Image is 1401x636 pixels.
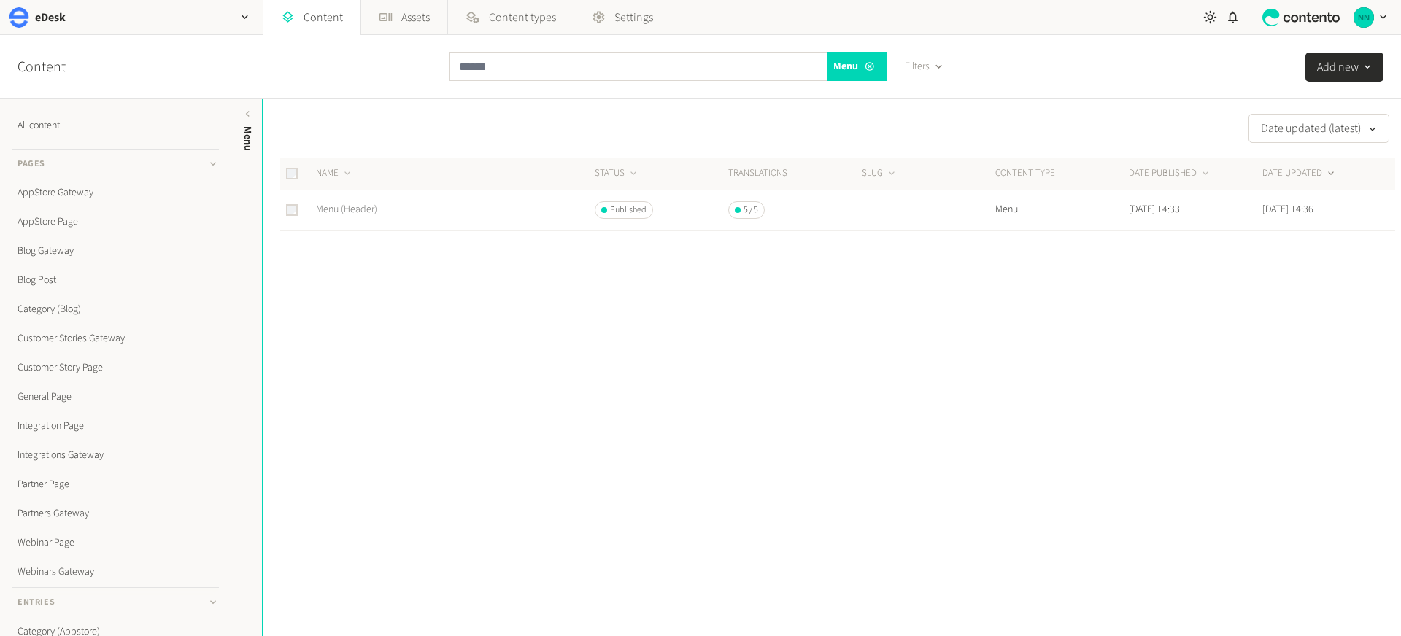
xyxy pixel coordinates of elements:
a: Category (Blog) [12,295,219,324]
span: Menu [833,59,858,74]
a: Integrations Gateway [12,441,219,470]
a: Menu (Header) [316,202,377,217]
a: AppStore Page [12,207,219,236]
a: General Page [12,382,219,411]
button: DATE UPDATED [1262,166,1337,181]
button: Date updated (latest) [1248,114,1389,143]
button: STATUS [595,166,639,181]
span: Content types [489,9,556,26]
time: [DATE] 14:36 [1262,202,1313,217]
h2: eDesk [35,9,66,26]
span: Published [610,203,647,217]
button: Add new [1305,53,1383,82]
button: DATE PUBLISHED [1129,166,1211,181]
th: CONTENT TYPE [995,158,1128,190]
span: Settings [614,9,653,26]
a: All content [12,111,219,140]
img: Nikola Nikolov [1354,7,1374,28]
th: Translations [727,158,861,190]
a: Webinar Page [12,528,219,557]
a: Partners Gateway [12,499,219,528]
img: eDesk [9,7,29,28]
a: Integration Page [12,411,219,441]
a: AppStore Gateway [12,178,219,207]
h2: Content [18,56,99,78]
span: Menu [240,126,255,151]
button: SLUG [862,166,898,181]
span: Entries [18,596,55,609]
a: Customer Stories Gateway [12,324,219,353]
a: Partner Page [12,470,219,499]
span: Filters [905,59,930,74]
span: 5 / 5 [744,203,758,217]
a: Customer Story Page [12,353,219,382]
button: Filters [893,52,955,81]
a: Blog Post [12,265,219,295]
a: Blog Gateway [12,236,219,265]
button: NAME [316,166,353,181]
a: Webinars Gateway [12,557,219,586]
time: [DATE] 14:33 [1129,202,1180,217]
span: Pages [18,158,45,171]
td: Menu [995,190,1128,230]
